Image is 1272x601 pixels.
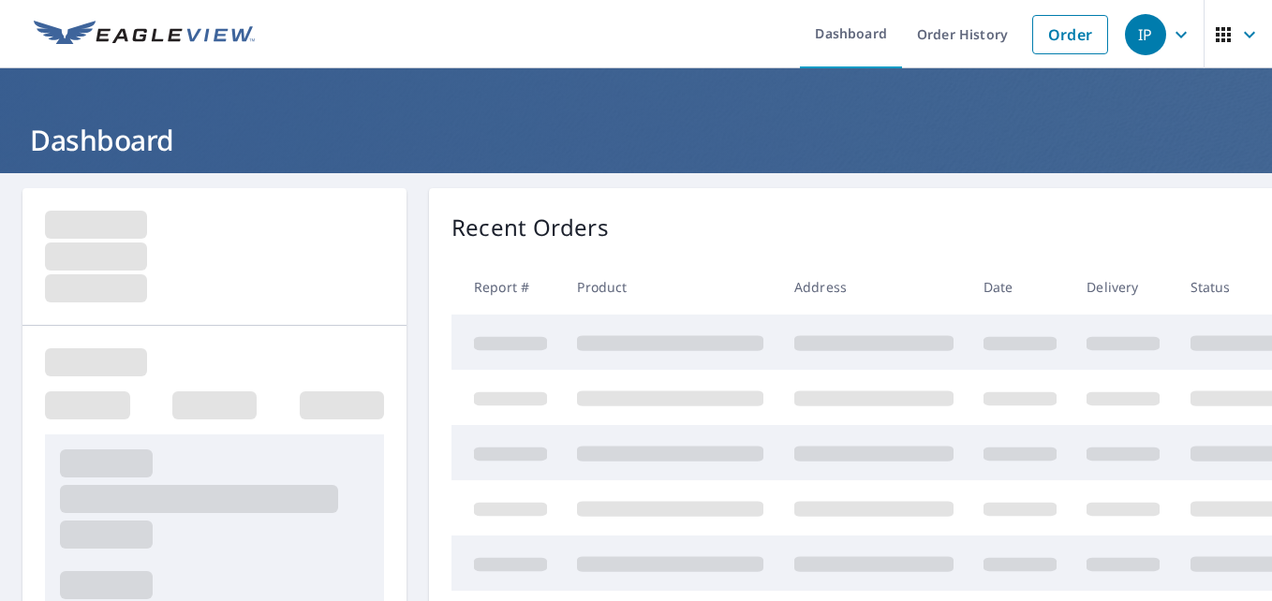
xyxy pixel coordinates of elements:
h1: Dashboard [22,121,1250,159]
th: Delivery [1072,259,1175,315]
th: Date [969,259,1072,315]
th: Address [779,259,969,315]
th: Product [562,259,778,315]
img: EV Logo [34,21,255,49]
p: Recent Orders [451,211,609,244]
a: Order [1032,15,1108,54]
div: IP [1125,14,1166,55]
th: Report # [451,259,562,315]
